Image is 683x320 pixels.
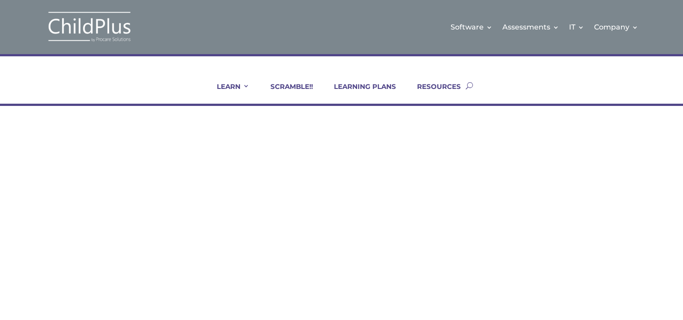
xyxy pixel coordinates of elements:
a: SCRAMBLE!! [259,82,313,104]
a: RESOURCES [406,82,461,104]
a: Company [594,9,638,45]
a: Software [451,9,493,45]
a: IT [569,9,584,45]
a: LEARNING PLANS [323,82,396,104]
a: Assessments [502,9,559,45]
a: LEARN [206,82,249,104]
